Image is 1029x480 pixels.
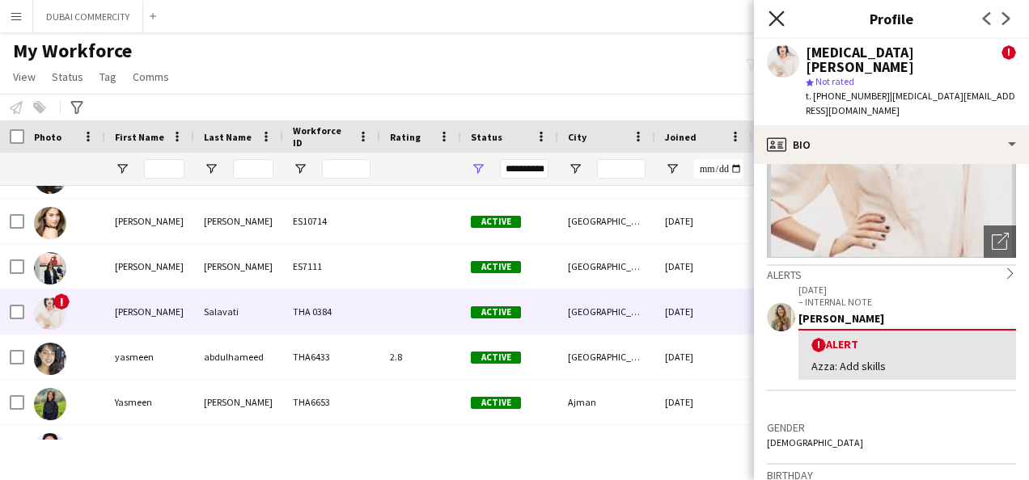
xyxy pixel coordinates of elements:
[752,244,849,288] div: 366 days
[204,162,218,176] button: Open Filter Menu
[53,293,70,309] span: !
[811,338,826,352] span: !
[283,244,380,288] div: ES7111
[194,244,283,288] div: [PERSON_NAME]
[194,289,283,334] div: Salavati
[568,131,586,143] span: City
[34,388,66,420] img: Yasmeen Hasson
[6,66,42,87] a: View
[194,335,283,379] div: abdulhameed
[665,131,697,143] span: Joined
[798,284,1016,296] p: [DATE]
[558,199,655,243] div: [GEOGRAPHIC_DATA]
[194,380,283,424] div: [PERSON_NAME]
[283,380,380,424] div: THA6653
[293,162,307,176] button: Open Filter Menu
[1001,45,1016,60] span: !
[471,306,521,318] span: Active
[105,289,194,334] div: [PERSON_NAME]
[767,436,863,448] span: [DEMOGRAPHIC_DATA]
[34,131,61,143] span: Photo
[558,380,655,424] div: Ajman
[293,124,351,149] span: Workforce ID
[754,125,1029,164] div: Bio
[283,425,380,469] div: ES1662
[105,335,194,379] div: yasmeen
[322,159,371,179] input: Workforce ID Filter Input
[93,66,123,87] a: Tag
[665,162,680,176] button: Open Filter Menu
[45,66,90,87] a: Status
[798,311,1016,326] div: [PERSON_NAME]
[558,289,655,334] div: [GEOGRAPHIC_DATA]
[126,66,176,87] a: Comms
[233,159,273,179] input: Last Name Filter Input
[655,335,752,379] div: [DATE]
[655,199,752,243] div: [DATE]
[34,297,66,330] img: Yasmin Salavati
[471,131,502,143] span: Status
[194,199,283,243] div: [PERSON_NAME]
[655,425,752,469] div: [DATE]
[34,207,66,239] img: Yasmine Al khayat
[283,199,380,243] div: ES10714
[798,296,1016,308] p: – INTERNAL NOTE
[105,244,194,288] div: [PERSON_NAME]
[471,397,521,409] span: Active
[194,425,283,469] div: [PERSON_NAME]
[471,162,485,176] button: Open Filter Menu
[471,352,521,364] span: Active
[811,337,1003,352] div: Alert
[558,335,655,379] div: [GEOGRAPHIC_DATA]
[105,380,194,424] div: Yasmeen
[655,289,752,334] div: [DATE]
[806,45,1001,74] div: [MEDICAL_DATA][PERSON_NAME]
[568,162,582,176] button: Open Filter Menu
[144,159,184,179] input: First Name Filter Input
[984,225,1016,258] div: Open photos pop-in
[815,75,854,87] span: Not rated
[558,244,655,288] div: [GEOGRAPHIC_DATA]
[390,131,421,143] span: Rating
[204,131,252,143] span: Last Name
[115,131,164,143] span: First Name
[471,216,521,228] span: Active
[754,8,1029,29] h3: Profile
[33,1,143,32] button: DUBAI COMMERCITY
[655,380,752,424] div: [DATE]
[471,261,521,273] span: Active
[806,90,1015,116] span: | [MEDICAL_DATA][EMAIL_ADDRESS][DOMAIN_NAME]
[105,199,194,243] div: [PERSON_NAME]
[767,264,1016,282] div: Alerts
[767,420,1016,435] h3: Gender
[283,335,380,379] div: THA6433
[806,90,890,102] span: t. [PHONE_NUMBER]
[283,289,380,334] div: THA 0384
[105,425,194,469] div: Sehrish
[655,244,752,288] div: [DATE]
[67,98,87,117] app-action-btn: Advanced filters
[133,69,169,84] span: Comms
[13,69,36,84] span: View
[597,159,646,179] input: City Filter Input
[100,69,116,84] span: Tag
[34,433,66,465] img: Sehrish Arif
[52,69,83,84] span: Status
[752,335,849,379] div: 524 days
[694,159,743,179] input: Joined Filter Input
[811,359,1003,373] div: Azza: Add skills
[34,252,66,284] img: Yasmine Nabil
[115,162,129,176] button: Open Filter Menu
[34,343,66,375] img: yasmeen abdulhameed
[13,39,132,63] span: My Workforce
[380,335,461,379] div: 2.8
[558,425,655,469] div: [GEOGRAPHIC_DATA]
